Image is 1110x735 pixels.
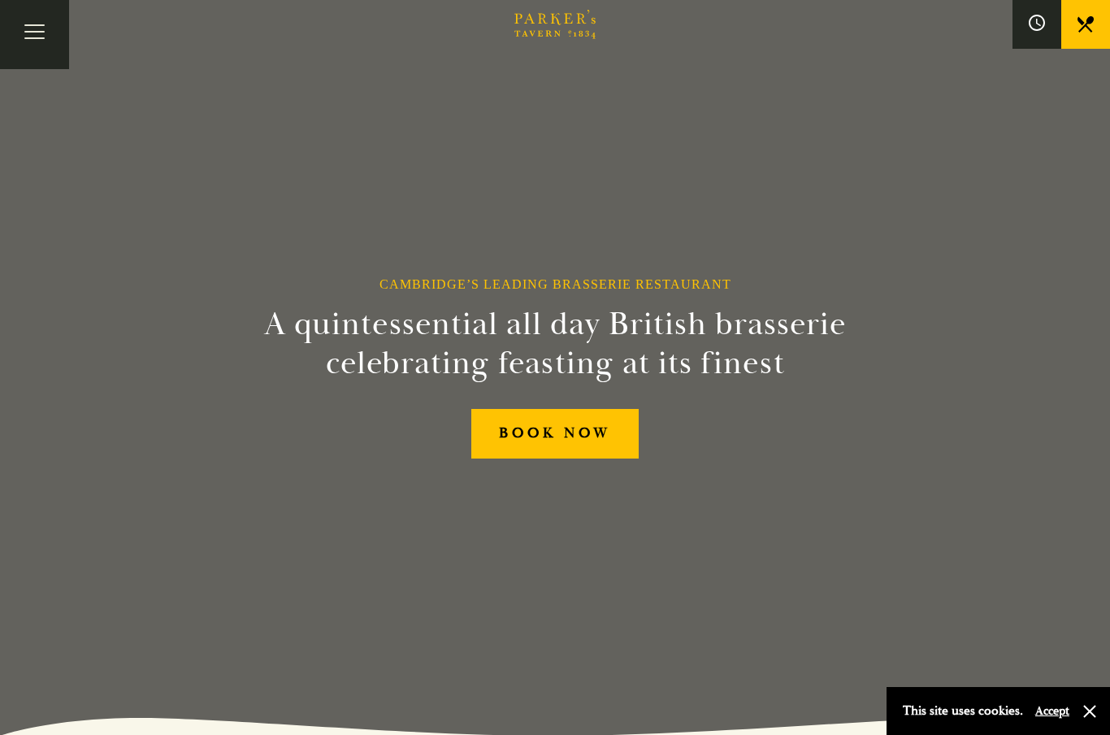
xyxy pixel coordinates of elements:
[184,305,926,383] h2: A quintessential all day British brasserie celebrating feasting at its finest
[379,276,731,292] h1: Cambridge’s Leading Brasserie Restaurant
[1035,703,1069,719] button: Accept
[1082,703,1098,720] button: Close and accept
[903,699,1023,723] p: This site uses cookies.
[471,409,639,459] a: BOOK NOW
